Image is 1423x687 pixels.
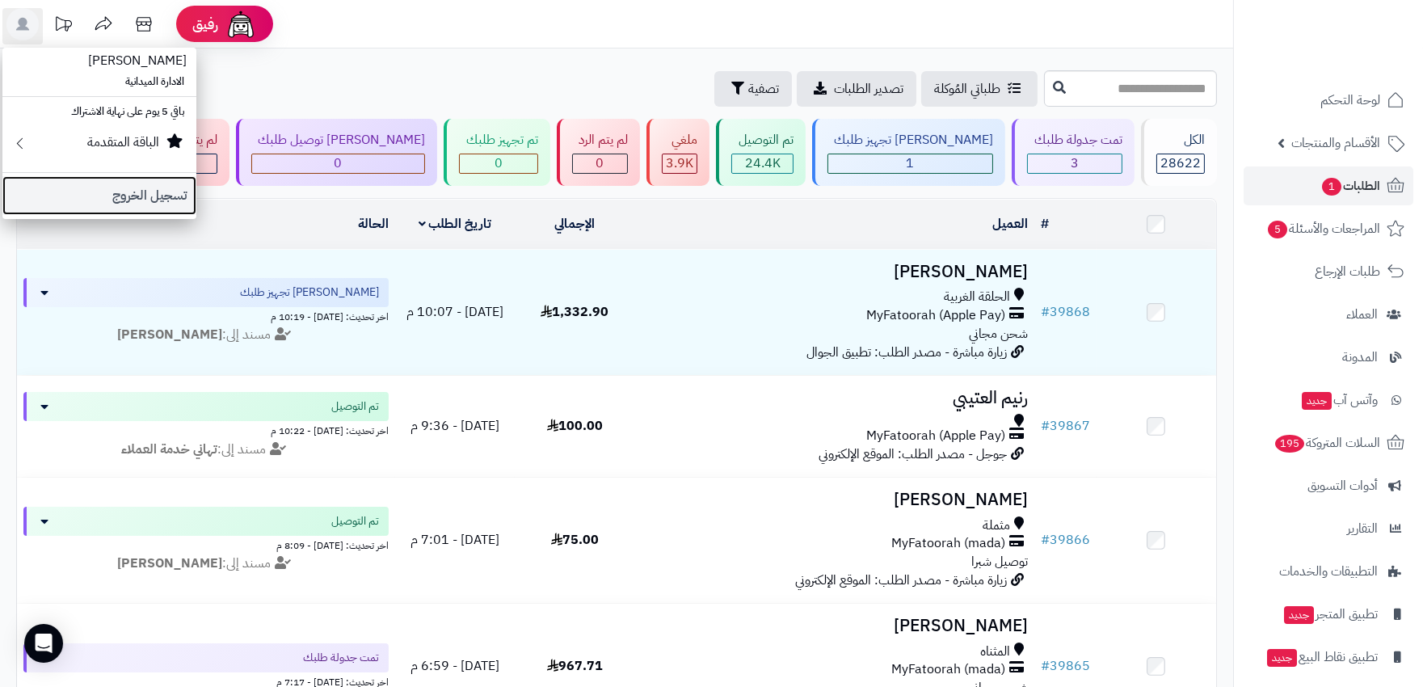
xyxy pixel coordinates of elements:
span: توصيل شبرا [971,552,1028,571]
div: [PERSON_NAME] تجهيز طلبك [827,131,993,150]
span: المدونة [1342,346,1378,369]
small: الباقة المتقدمة [87,133,159,152]
span: رفيق [192,15,218,34]
div: اخر تحديث: [DATE] - 10:22 م [23,421,389,438]
img: logo-2.png [1313,45,1408,79]
a: تاريخ الطلب [419,214,492,234]
a: #39867 [1041,416,1090,436]
span: الأقسام والمنتجات [1291,132,1380,154]
span: جديد [1267,649,1297,667]
span: الطلبات [1320,175,1380,197]
div: مسند إلى: [11,554,401,573]
a: لوحة التحكم [1244,81,1413,120]
span: طلبات الإرجاع [1315,260,1380,283]
span: MyFatoorah (mada) [891,534,1005,553]
span: 0 [334,154,342,173]
span: مثملة [983,516,1010,535]
span: 967.71 [547,656,603,676]
div: 3884 [663,154,697,173]
span: تطبيق نقاط البيع [1265,646,1378,668]
span: أدوات التسويق [1307,474,1378,497]
a: #39865 [1041,656,1090,676]
span: [DATE] - 7:01 م [410,530,499,550]
div: [PERSON_NAME] توصيل طلبك [251,131,425,150]
a: أدوات التسويق [1244,466,1413,505]
a: التطبيقات والخدمات [1244,552,1413,591]
div: 3 [1028,154,1121,173]
span: شحن مجاني [969,324,1028,343]
a: تطبيق المتجرجديد [1244,595,1413,634]
span: لوحة التحكم [1320,89,1380,112]
h3: [PERSON_NAME] [641,491,1027,509]
span: 28622 [1160,154,1201,173]
span: تم التوصيل [331,398,379,415]
span: التقارير [1347,517,1378,540]
a: طلبات الإرجاع [1244,252,1413,291]
a: وآتس آبجديد [1244,381,1413,419]
li: الادارة الميدانية [2,70,196,94]
div: مسند إلى: [11,326,401,344]
h3: رنيم العتيبي [641,389,1027,407]
span: وآتس آب [1300,389,1378,411]
span: طلباتي المُوكلة [934,79,1000,99]
span: تمت جدولة طلبك [303,650,379,666]
li: باقي 5 يوم على نهاية الاشتراك [2,100,196,124]
a: المدونة [1244,338,1413,377]
a: طلباتي المُوكلة [921,71,1038,107]
span: 0 [495,154,503,173]
div: 24357 [732,154,792,173]
strong: تهاني خدمة العملاء [121,440,217,459]
a: الإجمالي [554,214,595,234]
span: 5 [1268,221,1287,238]
a: تسجيل الخروج [2,176,196,215]
span: السلات المتروكة [1274,432,1380,454]
a: المراجعات والأسئلة5 [1244,209,1413,248]
span: تطبيق المتجر [1282,603,1378,626]
a: لم يتم الرد 0 [554,119,643,186]
div: الكل [1156,131,1205,150]
span: تصفية [748,79,779,99]
div: 0 [573,154,627,173]
h3: [PERSON_NAME] [641,263,1027,281]
a: السلات المتروكة195 [1244,424,1413,462]
span: # [1041,530,1050,550]
a: تم تجهيز طلبك 0 [440,119,553,186]
span: MyFatoorah (mada) [891,660,1005,679]
a: العميل [992,214,1028,234]
a: تم التوصيل 24.4K [713,119,808,186]
a: [PERSON_NAME] تجهيز طلبك 1 [809,119,1008,186]
div: اخر تحديث: [DATE] - 10:19 م [23,307,389,324]
span: التطبيقات والخدمات [1279,560,1378,583]
div: Open Intercom Messenger [24,624,63,663]
a: تصدير الطلبات [797,71,916,107]
a: الكل28622 [1138,119,1220,186]
button: تصفية [714,71,792,107]
span: [PERSON_NAME] تجهيز طلبك [240,284,379,301]
div: تمت جدولة طلبك [1027,131,1122,150]
span: 1,332.90 [541,302,608,322]
a: #39866 [1041,530,1090,550]
span: # [1041,416,1050,436]
strong: [PERSON_NAME] [117,554,222,573]
span: # [1041,302,1050,322]
a: تحديثات المنصة [43,8,83,44]
span: 100.00 [547,416,603,436]
span: زيارة مباشرة - مصدر الطلب: تطبيق الجوال [806,343,1007,362]
a: # [1041,214,1049,234]
span: [DATE] - 10:07 م [406,302,503,322]
span: العملاء [1346,303,1378,326]
span: جديد [1302,392,1332,410]
div: اخر تحديث: [DATE] - 8:09 م [23,536,389,553]
a: التقارير [1244,509,1413,548]
span: 3.9K [666,154,693,173]
a: الحالة [358,214,389,234]
span: المثناه [980,643,1010,661]
span: الحلقة الغربية [944,288,1010,306]
span: MyFatoorah (Apple Pay) [866,306,1005,325]
span: 1 [1322,178,1341,196]
span: جديد [1284,606,1314,624]
span: تصدير الطلبات [834,79,903,99]
strong: [PERSON_NAME] [117,325,222,344]
a: الباقة المتقدمة [2,124,196,169]
div: مسند إلى: [11,440,401,459]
